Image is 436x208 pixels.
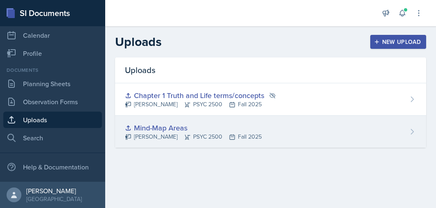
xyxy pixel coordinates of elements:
[3,27,102,43] a: Calendar
[125,122,262,133] div: Mind-Map Areas
[3,130,102,146] a: Search
[115,116,426,148] a: Mind-Map Areas [PERSON_NAME]PSYC 2500Fall 2025
[26,187,82,195] div: [PERSON_NAME]
[125,90,276,101] div: Chapter 1 Truth and Life terms/concepts
[370,35,427,49] button: New Upload
[115,57,426,83] div: Uploads
[115,34,161,49] h2: Uploads
[3,94,102,110] a: Observation Forms
[3,112,102,128] a: Uploads
[125,133,262,141] div: [PERSON_NAME] PSYC 2500 Fall 2025
[115,83,426,116] a: Chapter 1 Truth and Life terms/concepts [PERSON_NAME]PSYC 2500Fall 2025
[125,100,276,109] div: [PERSON_NAME] PSYC 2500 Fall 2025
[3,66,102,74] div: Documents
[26,195,82,203] div: [GEOGRAPHIC_DATA]
[3,75,102,92] a: Planning Sheets
[3,45,102,62] a: Profile
[3,159,102,175] div: Help & Documentation
[376,39,421,45] div: New Upload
